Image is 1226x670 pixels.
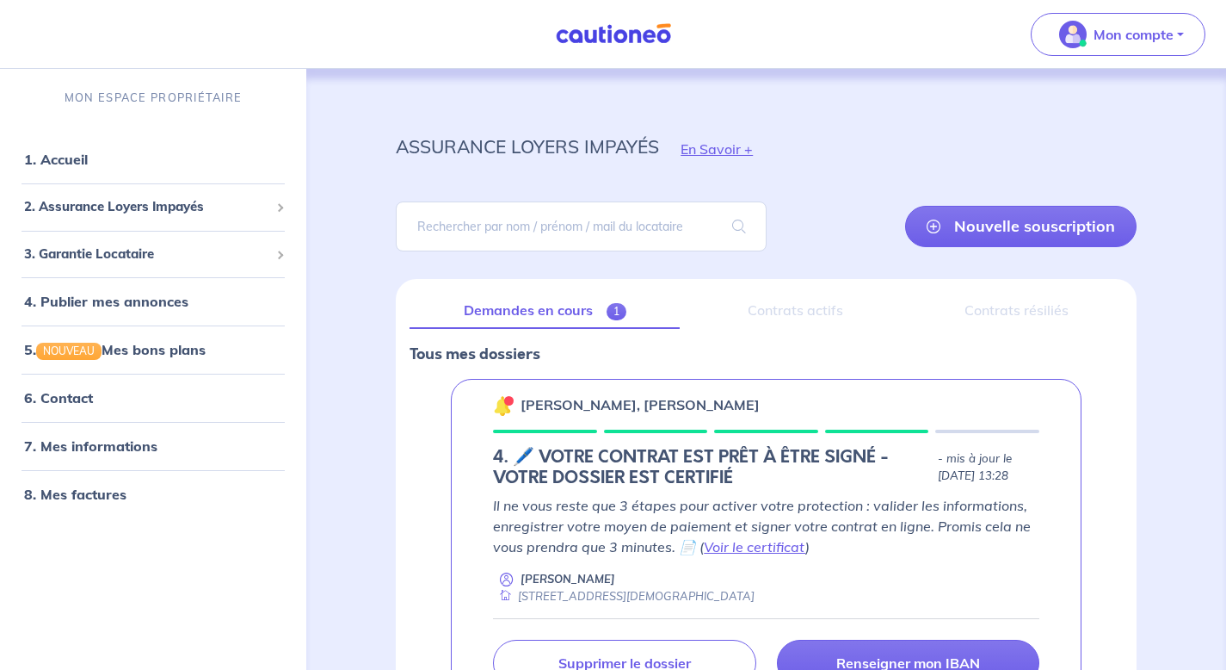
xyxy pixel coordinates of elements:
[7,332,299,367] div: 5.NOUVEAUMes bons plans
[410,343,1123,365] p: Tous mes dossiers
[24,293,188,310] a: 4. Publier mes annonces
[65,90,242,106] p: MON ESPACE PROPRIÉTAIRE
[905,206,1137,247] a: Nouvelle souscription
[7,381,299,415] div: 6. Contact
[493,447,1039,488] div: state: PAYMENT-METHOD-IN-PROGRESS, Context: NEW,CHOOSE-CERTIFICATE,RELATIONSHIP,RENTER-DOCUMENTS
[24,486,126,503] a: 8. Mes factures
[24,341,206,358] a: 5.NOUVEAUMes bons plans
[24,437,157,455] a: 7. Mes informations
[7,477,299,512] div: 8. Mes factures
[7,142,299,177] div: 1. Accueil
[396,131,659,162] p: assurance loyers impayés
[24,389,93,406] a: 6. Contact
[1094,24,1174,45] p: Mon compte
[704,538,805,555] a: Voir le certificat
[549,23,678,45] img: Cautioneo
[24,197,269,217] span: 2. Assurance Loyers Impayés
[1059,21,1087,48] img: illu_account_valid_menu.svg
[493,588,755,605] div: [STREET_ADDRESS][DEMOGRAPHIC_DATA]
[410,293,680,329] a: Demandes en cours1
[493,495,1039,557] p: Il ne vous reste que 3 étapes pour activer votre protection : valider les informations, enregistr...
[521,394,760,415] p: [PERSON_NAME], [PERSON_NAME]
[493,447,931,488] h5: 4. 🖊️ VOTRE CONTRAT EST PRÊT À ÊTRE SIGNÉ - VOTRE DOSSIER EST CERTIFIÉ
[938,450,1039,485] p: - mis à jour le [DATE] 13:28
[1031,13,1205,56] button: illu_account_valid_menu.svgMon compte
[607,303,626,320] span: 1
[396,202,766,251] input: Rechercher par nom / prénom / mail du locataire
[24,151,88,168] a: 1. Accueil
[7,190,299,224] div: 2. Assurance Loyers Impayés
[7,238,299,271] div: 3. Garantie Locataire
[24,245,269,264] span: 3. Garantie Locataire
[712,202,767,251] span: search
[659,124,774,174] button: En Savoir +
[521,571,615,587] p: [PERSON_NAME]
[493,395,514,416] img: 🔔
[7,429,299,463] div: 7. Mes informations
[7,284,299,319] div: 4. Publier mes annonces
